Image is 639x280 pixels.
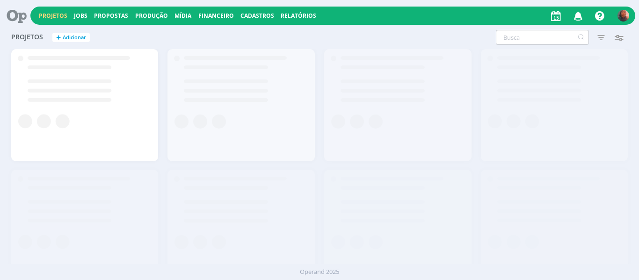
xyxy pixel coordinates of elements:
span: Cadastros [240,12,274,20]
button: Jobs [71,12,90,20]
a: Mídia [174,12,191,20]
button: Financeiro [196,12,237,20]
a: Jobs [74,12,87,20]
button: C [617,7,630,24]
span: Adicionar [63,35,86,41]
a: Propostas [94,12,128,20]
button: +Adicionar [52,33,90,43]
button: Produção [132,12,171,20]
button: Mídia [172,12,194,20]
span: Projetos [11,33,43,41]
button: Relatórios [278,12,319,20]
a: Relatórios [281,12,316,20]
img: C [617,10,629,22]
button: Propostas [91,12,131,20]
button: Cadastros [238,12,277,20]
a: Produção [135,12,168,20]
span: + [56,33,61,43]
a: Financeiro [198,12,234,20]
a: Projetos [39,12,67,20]
button: Projetos [36,12,70,20]
input: Busca [496,30,589,45]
